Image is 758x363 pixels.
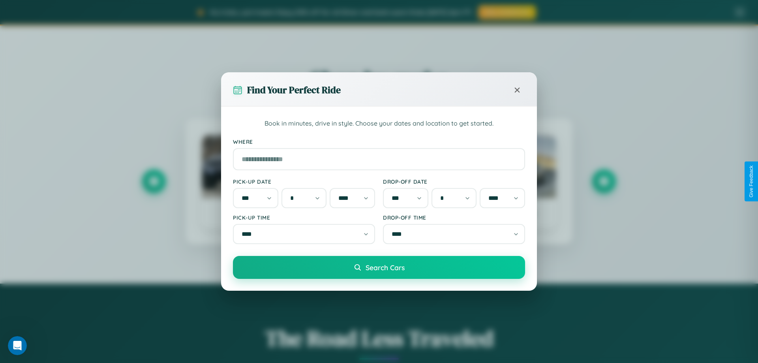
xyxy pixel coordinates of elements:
span: Search Cars [366,263,405,272]
label: Pick-up Time [233,214,375,221]
p: Book in minutes, drive in style. Choose your dates and location to get started. [233,118,525,129]
label: Where [233,138,525,145]
label: Drop-off Time [383,214,525,221]
h3: Find Your Perfect Ride [247,83,341,96]
button: Search Cars [233,256,525,279]
label: Pick-up Date [233,178,375,185]
label: Drop-off Date [383,178,525,185]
